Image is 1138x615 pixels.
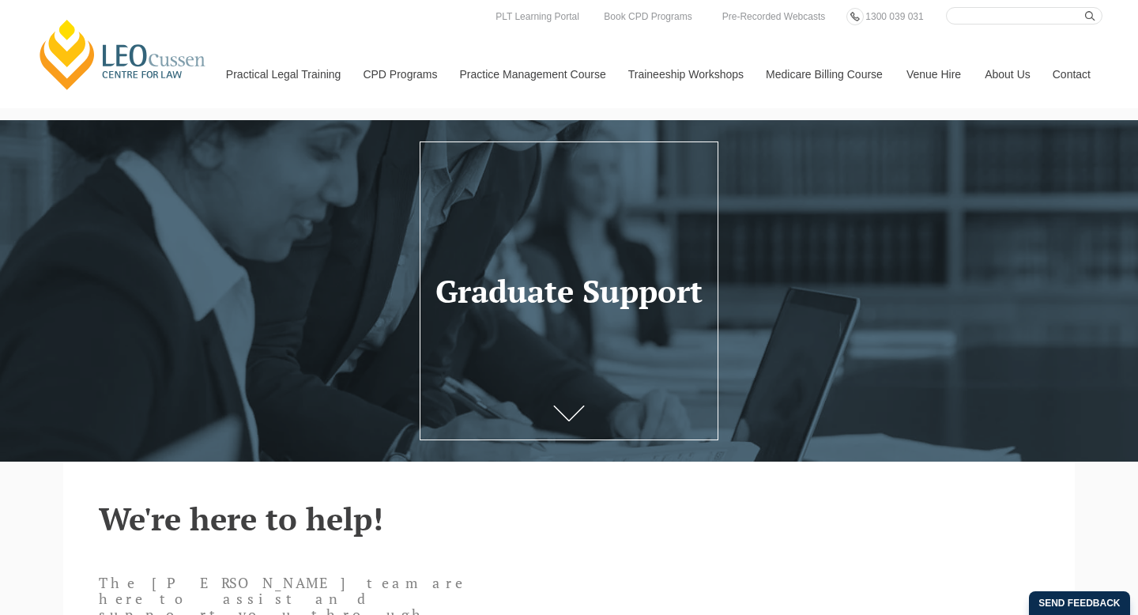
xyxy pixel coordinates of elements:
a: Venue Hire [895,40,973,108]
a: Practice Management Course [448,40,616,108]
a: Traineeship Workshops [616,40,754,108]
a: About Us [973,40,1041,108]
a: Pre-Recorded Webcasts [718,8,830,25]
a: [PERSON_NAME] Centre for Law [36,17,210,92]
a: CPD Programs [351,40,447,108]
a: 1300 039 031 [861,8,927,25]
a: Medicare Billing Course [754,40,895,108]
a: Book CPD Programs [600,8,695,25]
a: Practical Legal Training [214,40,352,108]
h2: We're here to help! [99,501,1039,536]
a: Contact [1041,40,1102,108]
span: 1300 039 031 [865,11,923,22]
a: PLT Learning Portal [492,8,583,25]
h1: Graduate Support [432,274,706,308]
